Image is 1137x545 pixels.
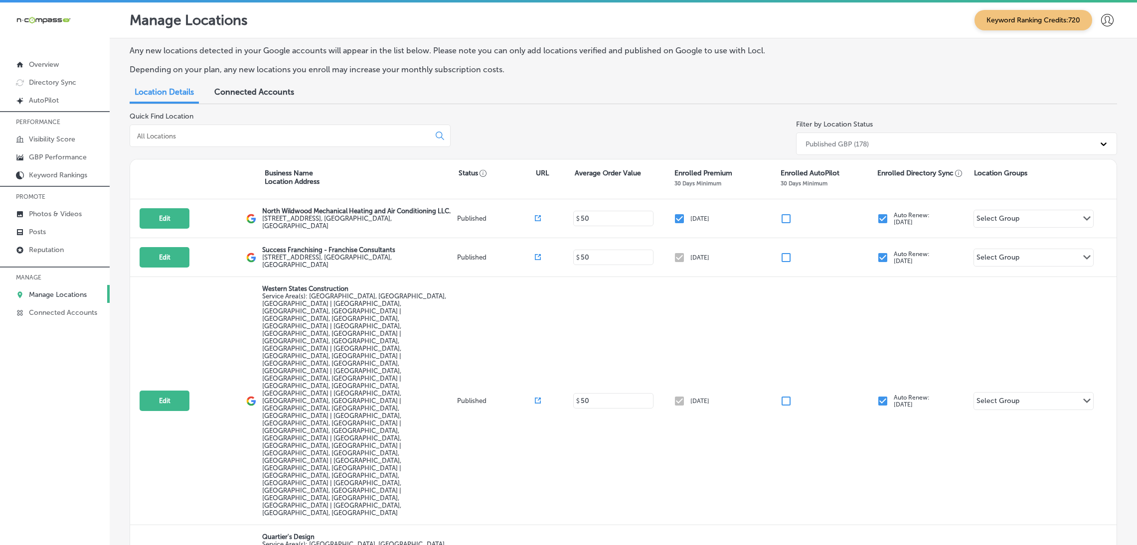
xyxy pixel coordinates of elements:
p: Auto Renew: [DATE] [894,212,930,226]
img: logo [246,214,256,224]
p: [DATE] [690,215,709,222]
p: Depending on your plan, any new locations you enroll may increase your monthly subscription costs. [130,65,772,74]
img: logo [246,253,256,263]
button: Edit [140,247,189,268]
p: Auto Renew: [DATE] [894,394,930,408]
div: Published GBP (178) [806,139,869,148]
span: Aurora, IL, USA | Joliet, IL, USA | Mokena, IL, USA | Lockport, IL, USA | Matteson, IL, USA | Fra... [262,292,446,517]
p: [DATE] [690,398,709,405]
p: Business Name Location Address [265,169,320,186]
label: [STREET_ADDRESS] , [GEOGRAPHIC_DATA], [GEOGRAPHIC_DATA] [262,215,455,230]
p: Manage Locations [29,290,87,299]
span: Location Details [135,87,194,97]
p: Status [459,169,536,177]
p: Enrolled AutoPilot [781,169,839,177]
p: Auto Renew: [DATE] [894,251,930,265]
p: Published [457,397,535,405]
p: Posts [29,228,46,236]
p: Average Order Value [575,169,641,177]
p: Enrolled Premium [674,169,732,177]
p: Location Groups [974,169,1027,177]
p: $ [576,398,580,405]
p: Photos & Videos [29,210,82,218]
p: 30 Days Minimum [674,180,721,187]
p: Reputation [29,246,64,254]
p: [DATE] [690,254,709,261]
img: 660ab0bf-5cc7-4cb8-ba1c-48b5ae0f18e60NCTV_CLogo_TV_Black_-500x88.png [16,15,71,25]
p: Directory Sync [29,78,76,87]
p: Published [457,254,535,261]
p: $ [576,215,580,222]
p: GBP Performance [29,153,87,161]
p: Overview [29,60,59,69]
p: URL [536,169,549,177]
p: AutoPilot [29,96,59,105]
p: North Wildwood Mechanical Heating and Air Conditioning LLC. [262,207,455,215]
p: Success Franchising - Franchise Consultants [262,246,455,254]
button: Edit [140,391,189,411]
p: Any new locations detected in your Google accounts will appear in the list below. Please note you... [130,46,772,55]
p: Published [457,215,535,222]
p: $ [576,254,580,261]
div: Select Group [976,253,1019,265]
p: Connected Accounts [29,308,97,317]
button: Edit [140,208,189,229]
div: Select Group [976,397,1019,408]
input: All Locations [136,132,428,140]
img: logo [246,396,256,406]
p: Keyword Rankings [29,171,87,179]
p: 30 Days Minimum [781,180,827,187]
p: Visibility Score [29,135,75,143]
p: Manage Locations [130,12,248,28]
span: Connected Accounts [214,87,294,97]
p: Enrolled Directory Sync [877,169,963,177]
p: Quartier's Design [262,533,455,541]
label: [STREET_ADDRESS] , [GEOGRAPHIC_DATA], [GEOGRAPHIC_DATA] [262,254,455,269]
span: Keyword Ranking Credits: 720 [975,10,1092,30]
p: Western States Construction [262,285,455,292]
label: Filter by Location Status [796,120,873,129]
div: Select Group [976,214,1019,226]
label: Quick Find Location [130,112,193,121]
